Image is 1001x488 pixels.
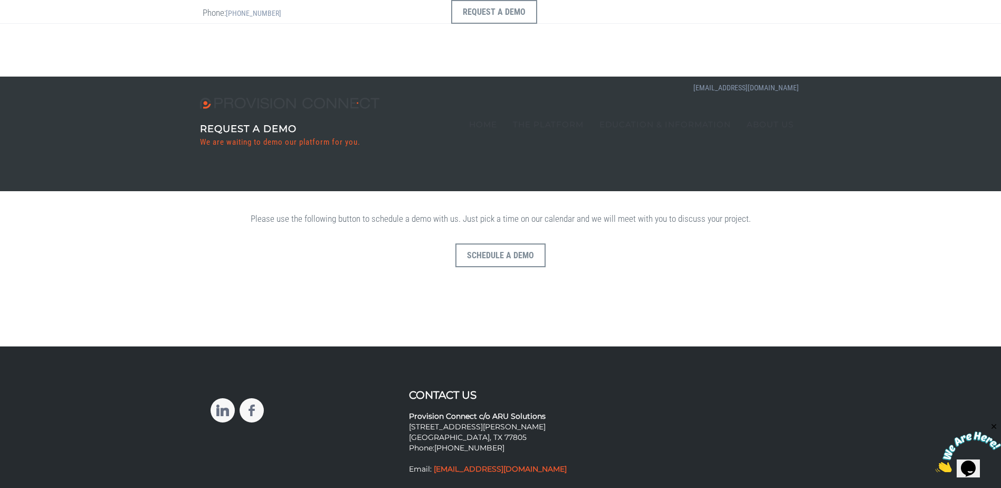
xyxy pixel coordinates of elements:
[455,276,546,286] a: Schedule a Demo
[432,464,567,474] a: [EMAIL_ADDRESS][DOMAIN_NAME]
[409,401,592,475] p: [STREET_ADDRESS][PERSON_NAME] [GEOGRAPHIC_DATA], TX 77805 Phone: Email:
[434,443,504,453] a: [PHONE_NUMBER]
[739,98,802,151] a: About Us
[936,422,1001,472] iframe: chat widget
[409,389,592,401] h3: Contact Us
[200,98,385,109] img: Provision Connect
[461,98,505,151] a: Home
[409,411,546,421] strong: Provision Connect c/o ARU Solutions
[226,9,281,17] a: [PHONE_NUMBER]
[200,212,802,225] p: Please use the following button to schedule a demo with us. Just pick a time on our calendar and ...
[505,98,592,151] a: The Platform
[455,243,546,267] button: Schedule a Demo
[592,98,739,151] a: Education & Information
[434,464,567,474] strong: [EMAIL_ADDRESS][DOMAIN_NAME]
